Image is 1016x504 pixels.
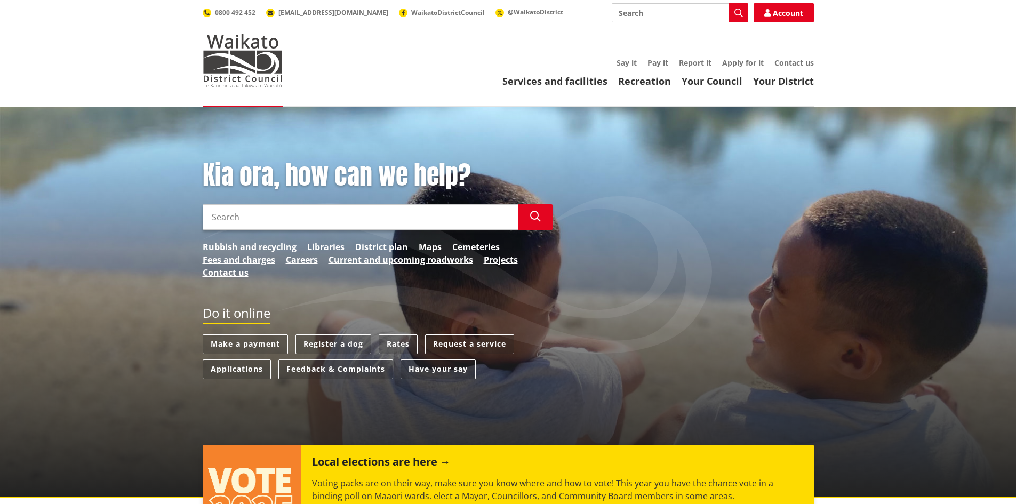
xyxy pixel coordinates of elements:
a: Request a service [425,334,514,354]
span: WaikatoDistrictCouncil [411,8,485,17]
a: WaikatoDistrictCouncil [399,8,485,17]
a: Make a payment [203,334,288,354]
a: Fees and charges [203,253,275,266]
span: @WaikatoDistrict [508,7,563,17]
a: Account [754,3,814,22]
h1: Kia ora, how can we help? [203,160,553,191]
a: Pay it [647,58,668,68]
input: Search input [203,204,518,230]
a: [EMAIL_ADDRESS][DOMAIN_NAME] [266,8,388,17]
a: Careers [286,253,318,266]
a: Current and upcoming roadworks [329,253,473,266]
input: Search input [612,3,748,22]
img: Waikato District Council - Te Kaunihera aa Takiwaa o Waikato [203,34,283,87]
h2: Local elections are here [312,455,450,471]
a: Cemeteries [452,241,500,253]
iframe: Messenger Launcher [967,459,1005,498]
h2: Do it online [203,306,270,324]
a: Recreation [618,75,671,87]
a: @WaikatoDistrict [495,7,563,17]
a: Rubbish and recycling [203,241,297,253]
a: Libraries [307,241,345,253]
a: Feedback & Complaints [278,359,393,379]
a: Services and facilities [502,75,607,87]
span: 0800 492 452 [215,8,255,17]
p: Voting packs are on their way, make sure you know where and how to vote! This year you have the c... [312,477,803,502]
a: District plan [355,241,408,253]
a: Maps [419,241,442,253]
a: Apply for it [722,58,764,68]
a: Have your say [401,359,476,379]
a: Contact us [203,266,249,279]
span: [EMAIL_ADDRESS][DOMAIN_NAME] [278,8,388,17]
a: Applications [203,359,271,379]
a: Contact us [774,58,814,68]
a: Report it [679,58,711,68]
a: 0800 492 452 [203,8,255,17]
a: Your District [753,75,814,87]
a: Projects [484,253,518,266]
a: Your Council [682,75,742,87]
a: Say it [617,58,637,68]
a: Rates [379,334,418,354]
a: Register a dog [295,334,371,354]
